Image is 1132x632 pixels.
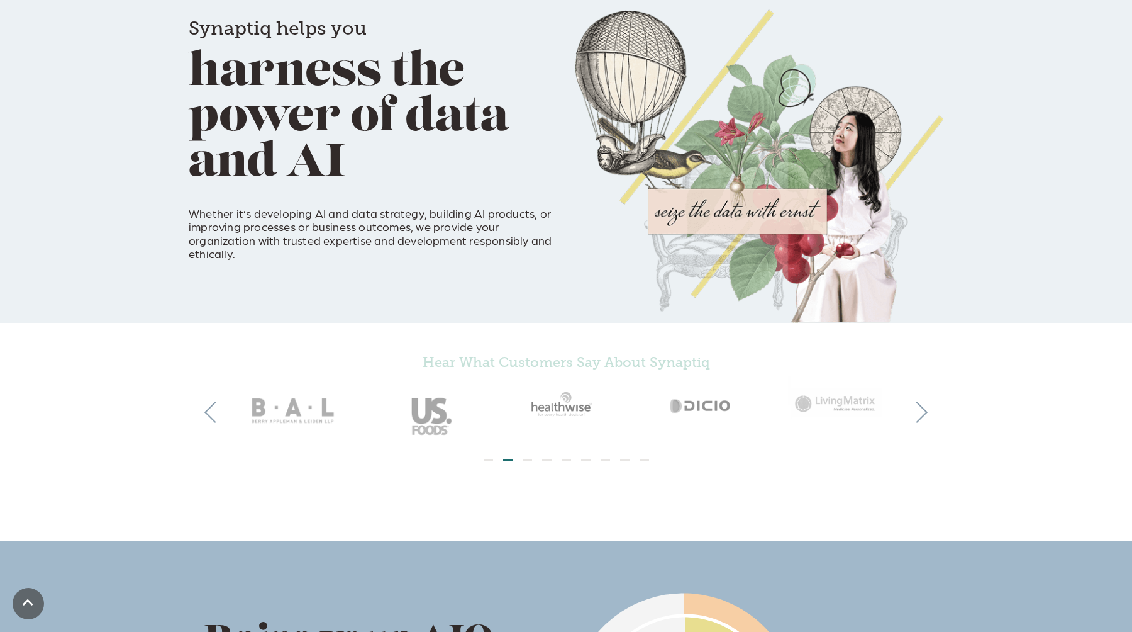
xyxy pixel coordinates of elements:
[484,459,493,461] li: Page dot 1
[189,272,321,304] iframe: Embedded CTA
[575,9,943,323] img: Collage of girl, balloon, bird, and butterfly, with seize the data with ernst text
[226,376,362,447] img: BAL_gray50
[503,459,513,461] li: Page dot 2
[362,376,498,447] img: USFoods_gray50
[581,459,591,461] li: Page dot 6
[770,376,906,429] img: Living Matrix
[189,17,367,40] span: Synaptiq helps you
[189,193,557,261] p: Whether it’s developing AI and data strategy, building AI products, or improving processes or bus...
[226,354,906,371] h5: Hear What Customers Say About Synaptiq
[189,1,557,187] h1: harness the power of data and AI
[346,272,509,304] iframe: Embedded CTA
[204,402,226,423] button: Previous
[634,376,770,432] img: Dicio
[906,402,928,423] button: Next
[601,459,610,461] li: Page dot 7
[542,459,552,461] li: Page dot 4
[620,459,630,461] li: Page dot 8
[498,376,634,432] img: Healthwise_gray50
[491,478,641,511] iframe: Embedded CTA
[562,459,571,461] li: Page dot 5
[640,459,649,461] li: Page dot 9
[523,459,532,461] li: Page dot 3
